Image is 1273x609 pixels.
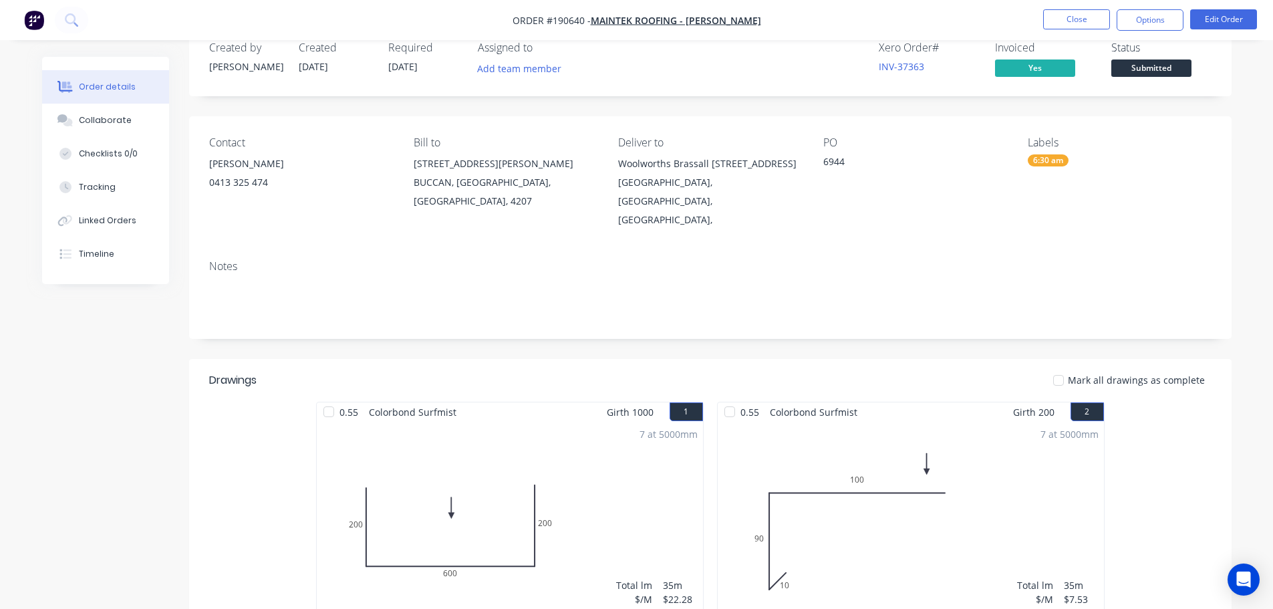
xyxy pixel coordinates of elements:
span: 0.55 [735,402,764,422]
div: [STREET_ADDRESS][PERSON_NAME]BUCCAN, [GEOGRAPHIC_DATA], [GEOGRAPHIC_DATA], 4207 [414,154,597,211]
button: Add team member [478,59,569,78]
div: Created [299,41,372,54]
span: Colorbond Surfmist [764,402,863,422]
div: Open Intercom Messenger [1228,564,1260,596]
div: Assigned to [478,41,611,54]
button: Edit Order [1190,9,1257,29]
div: [STREET_ADDRESS][PERSON_NAME] [414,154,597,173]
span: [DATE] [388,60,418,73]
div: 35m [663,578,698,592]
span: [DATE] [299,60,328,73]
div: $22.28 [663,592,698,606]
div: Woolworths Brassall [STREET_ADDRESS][GEOGRAPHIC_DATA], [GEOGRAPHIC_DATA], [GEOGRAPHIC_DATA], [618,154,801,229]
div: Checklists 0/0 [79,148,138,160]
div: [GEOGRAPHIC_DATA], [GEOGRAPHIC_DATA], [GEOGRAPHIC_DATA], [618,173,801,229]
div: Linked Orders [79,215,136,227]
div: 6944 [823,154,990,173]
span: Girth 200 [1013,402,1054,422]
div: [PERSON_NAME] [209,59,283,74]
div: Notes [209,260,1212,273]
button: Order details [42,70,169,104]
button: Add team member [470,59,568,78]
div: $/M [1017,592,1053,606]
div: $/M [616,592,652,606]
span: Submitted [1111,59,1191,76]
div: [PERSON_NAME]0413 325 474 [209,154,392,197]
div: PO [823,136,1006,149]
div: Required [388,41,462,54]
div: Order details [79,81,136,93]
div: Collaborate [79,114,132,126]
button: Tracking [42,170,169,204]
a: Maintek Roofing - [PERSON_NAME] [591,14,761,27]
img: Factory [24,10,44,30]
div: Tracking [79,181,116,193]
div: Status [1111,41,1212,54]
button: Checklists 0/0 [42,137,169,170]
button: Linked Orders [42,204,169,237]
div: Total lm [616,578,652,592]
div: Xero Order # [879,41,979,54]
span: Colorbond Surfmist [364,402,462,422]
div: Woolworths Brassall [STREET_ADDRESS] [618,154,801,173]
span: 0.55 [334,402,364,422]
div: 35m [1064,578,1099,592]
span: Girth 1000 [607,402,654,422]
div: Total lm [1017,578,1053,592]
button: Timeline [42,237,169,271]
div: 7 at 5000mm [1040,427,1099,441]
div: Bill to [414,136,597,149]
div: Drawings [209,372,257,388]
span: Order #190640 - [513,14,591,27]
div: Created by [209,41,283,54]
span: Yes [995,59,1075,76]
button: Close [1043,9,1110,29]
div: 0413 325 474 [209,173,392,192]
div: Labels [1028,136,1211,149]
span: Mark all drawings as complete [1068,373,1205,387]
div: 6:30 am [1028,154,1069,166]
div: Contact [209,136,392,149]
button: 2 [1071,402,1104,421]
div: Timeline [79,248,114,260]
button: Submitted [1111,59,1191,80]
div: BUCCAN, [GEOGRAPHIC_DATA], [GEOGRAPHIC_DATA], 4207 [414,173,597,211]
button: 1 [670,402,703,421]
button: Options [1117,9,1183,31]
div: Invoiced [995,41,1095,54]
div: [PERSON_NAME] [209,154,392,173]
div: $7.53 [1064,592,1099,606]
button: Collaborate [42,104,169,137]
div: Deliver to [618,136,801,149]
a: INV-37363 [879,60,924,73]
div: 7 at 5000mm [640,427,698,441]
